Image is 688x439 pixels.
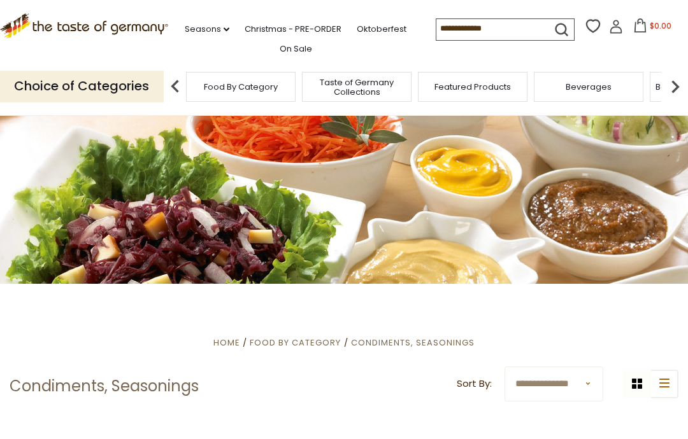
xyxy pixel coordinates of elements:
[185,22,229,36] a: Seasons
[213,337,240,349] a: Home
[650,20,671,31] span: $0.00
[566,82,612,92] a: Beverages
[250,337,341,349] a: Food By Category
[10,377,199,396] h1: Condiments, Seasonings
[626,18,680,38] button: $0.00
[434,82,511,92] a: Featured Products
[663,74,688,99] img: next arrow
[162,74,188,99] img: previous arrow
[204,82,278,92] a: Food By Category
[245,22,341,36] a: Christmas - PRE-ORDER
[457,376,492,392] label: Sort By:
[351,337,475,349] a: Condiments, Seasonings
[357,22,406,36] a: Oktoberfest
[280,42,312,56] a: On Sale
[306,78,408,97] a: Taste of Germany Collections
